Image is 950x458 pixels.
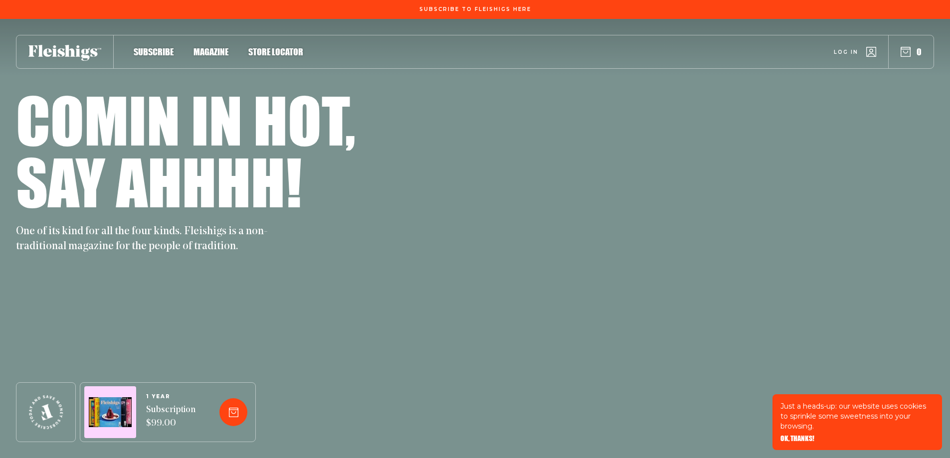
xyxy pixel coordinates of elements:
span: Subscription $99.00 [146,404,195,431]
a: Store locator [248,45,303,58]
a: 1 YEARSubscription $99.00 [146,394,195,431]
a: Log in [834,47,876,57]
a: Subscribe [134,45,174,58]
span: Store locator [248,46,303,57]
span: Magazine [193,46,228,57]
span: 1 YEAR [146,394,195,400]
span: Subscribe To Fleishigs Here [419,6,531,12]
span: Subscribe [134,46,174,57]
a: Subscribe To Fleishigs Here [417,6,533,11]
span: Log in [834,48,858,56]
h1: Comin in hot, [16,89,356,151]
p: Just a heads-up: our website uses cookies to sprinkle some sweetness into your browsing. [780,401,934,431]
a: Magazine [193,45,228,58]
h1: Say ahhhh! [16,151,302,212]
img: Magazines image [89,397,132,428]
button: 0 [901,46,922,57]
p: One of its kind for all the four kinds. Fleishigs is a non-traditional magazine for the people of... [16,224,275,254]
button: OK, THANKS! [780,435,814,442]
